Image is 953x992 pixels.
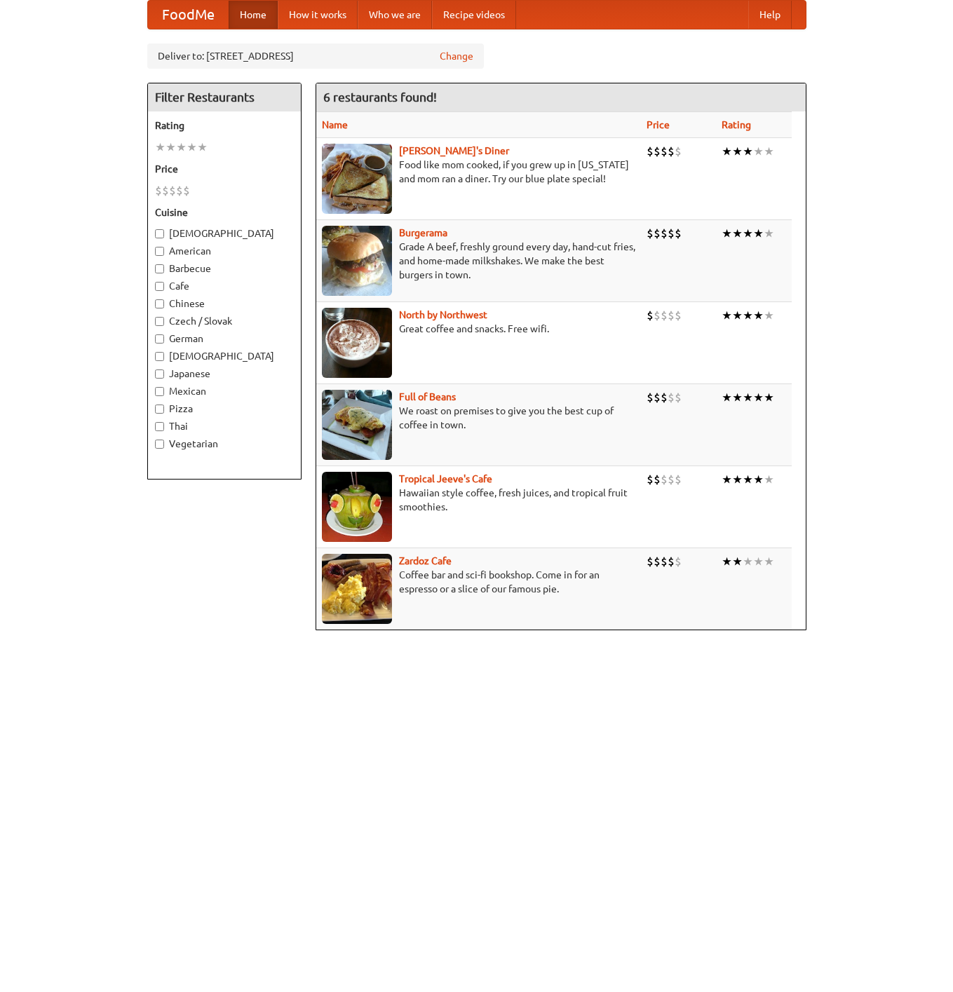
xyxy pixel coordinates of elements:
[647,119,670,130] a: Price
[155,405,164,414] input: Pizza
[155,440,164,449] input: Vegetarian
[732,226,743,241] li: ★
[155,402,294,416] label: Pizza
[155,349,294,363] label: [DEMOGRAPHIC_DATA]
[654,472,661,487] li: $
[155,140,165,155] li: ★
[155,162,294,176] h5: Price
[661,226,668,241] li: $
[675,308,682,323] li: $
[187,140,197,155] li: ★
[668,144,675,159] li: $
[399,391,456,402] a: Full of Beans
[155,367,294,381] label: Japanese
[399,555,452,566] b: Zardoz Cafe
[147,43,484,69] div: Deliver to: [STREET_ADDRESS]
[322,240,635,282] p: Grade A beef, freshly ground every day, hand-cut fries, and home-made milkshakes. We make the bes...
[155,205,294,219] h5: Cuisine
[661,390,668,405] li: $
[229,1,278,29] a: Home
[647,144,654,159] li: $
[675,472,682,487] li: $
[322,119,348,130] a: Name
[661,472,668,487] li: $
[322,472,392,542] img: jeeves.jpg
[661,308,668,323] li: $
[743,390,753,405] li: ★
[322,554,392,624] img: zardoz.jpg
[155,226,294,240] label: [DEMOGRAPHIC_DATA]
[155,247,164,256] input: American
[155,369,164,379] input: Japanese
[155,437,294,451] label: Vegetarian
[155,264,164,273] input: Barbecue
[278,1,358,29] a: How it works
[743,308,753,323] li: ★
[155,334,164,344] input: German
[722,308,732,323] li: ★
[155,332,294,346] label: German
[322,390,392,460] img: beans.jpg
[668,390,675,405] li: $
[399,145,509,156] b: [PERSON_NAME]'s Diner
[162,183,169,198] li: $
[183,183,190,198] li: $
[322,568,635,596] p: Coffee bar and sci-fi bookshop. Come in for an espresso or a slice of our famous pie.
[647,308,654,323] li: $
[323,90,437,104] ng-pluralize: 6 restaurants found!
[753,226,764,241] li: ★
[155,317,164,326] input: Czech / Slovak
[155,422,164,431] input: Thai
[764,472,774,487] li: ★
[432,1,516,29] a: Recipe videos
[399,227,447,238] b: Burgerama
[675,226,682,241] li: $
[743,144,753,159] li: ★
[399,473,492,484] a: Tropical Jeeve's Cafe
[647,390,654,405] li: $
[722,472,732,487] li: ★
[176,183,183,198] li: $
[322,322,635,336] p: Great coffee and snacks. Free wifi.
[722,554,732,569] li: ★
[753,554,764,569] li: ★
[647,226,654,241] li: $
[661,144,668,159] li: $
[722,119,751,130] a: Rating
[764,144,774,159] li: ★
[155,244,294,258] label: American
[647,472,654,487] li: $
[764,308,774,323] li: ★
[155,261,294,276] label: Barbecue
[675,144,682,159] li: $
[743,554,753,569] li: ★
[748,1,792,29] a: Help
[322,144,392,214] img: sallys.jpg
[155,297,294,311] label: Chinese
[322,486,635,514] p: Hawaiian style coffee, fresh juices, and tropical fruit smoothies.
[753,390,764,405] li: ★
[155,279,294,293] label: Cafe
[148,83,301,111] h4: Filter Restaurants
[722,390,732,405] li: ★
[654,226,661,241] li: $
[764,226,774,241] li: ★
[155,314,294,328] label: Czech / Slovak
[155,352,164,361] input: [DEMOGRAPHIC_DATA]
[654,144,661,159] li: $
[399,309,487,320] b: North by Northwest
[668,308,675,323] li: $
[743,472,753,487] li: ★
[732,144,743,159] li: ★
[753,144,764,159] li: ★
[155,387,164,396] input: Mexican
[743,226,753,241] li: ★
[654,308,661,323] li: $
[155,299,164,308] input: Chinese
[722,144,732,159] li: ★
[661,554,668,569] li: $
[155,384,294,398] label: Mexican
[155,118,294,133] h5: Rating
